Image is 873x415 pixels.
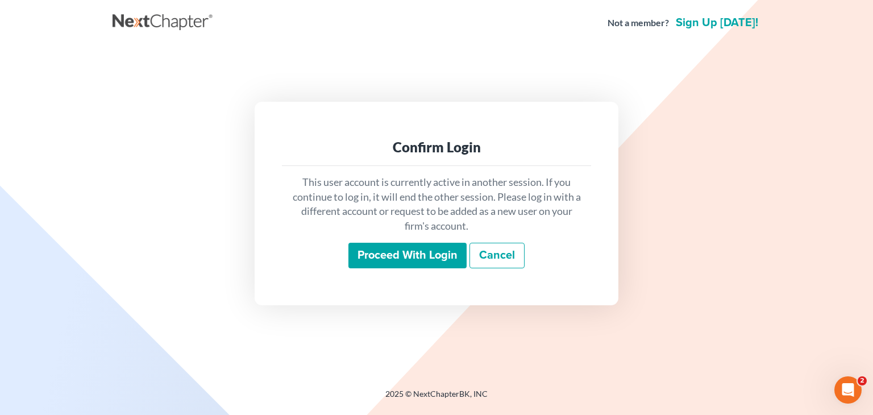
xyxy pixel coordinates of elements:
span: 2 [858,376,867,385]
input: Proceed with login [348,243,467,269]
div: 2025 © NextChapterBK, INC [113,388,760,409]
a: Cancel [469,243,525,269]
a: Sign up [DATE]! [674,17,760,28]
strong: Not a member? [608,16,669,30]
div: Confirm Login [291,138,582,156]
iframe: Intercom live chat [834,376,862,404]
p: This user account is currently active in another session. If you continue to log in, it will end ... [291,175,582,234]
